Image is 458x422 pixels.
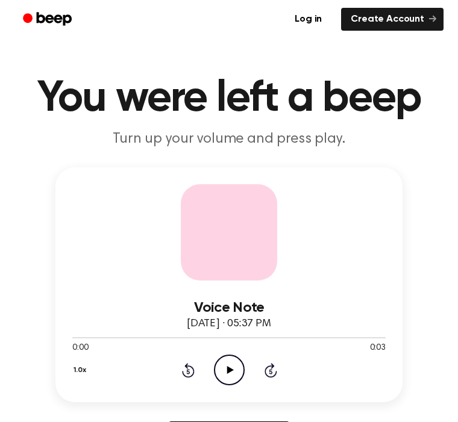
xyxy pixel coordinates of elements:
[72,342,88,355] span: 0:00
[14,130,444,148] p: Turn up your volume and press play.
[187,318,271,329] span: [DATE] · 05:37 PM
[370,342,386,355] span: 0:03
[14,77,444,120] h1: You were left a beep
[14,8,83,31] a: Beep
[72,360,90,380] button: 1.0x
[283,5,334,33] a: Log in
[341,8,444,31] a: Create Account
[72,300,386,316] h3: Voice Note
